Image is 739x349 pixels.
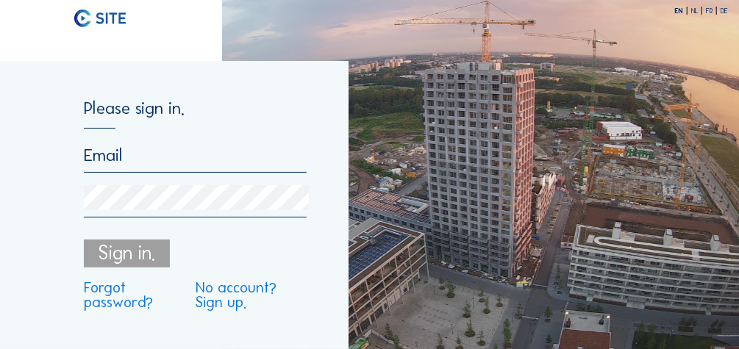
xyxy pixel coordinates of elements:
div: NL [691,7,702,14]
input: Email [84,145,307,165]
div: EN [674,7,688,14]
div: DE [721,7,728,14]
a: Forgot password? [84,280,178,310]
a: No account? Sign up. [196,280,306,310]
div: Please sign in. [84,100,307,128]
div: FR [706,7,717,14]
img: C-SITE logo [74,10,126,27]
div: Sign in. [84,240,170,267]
